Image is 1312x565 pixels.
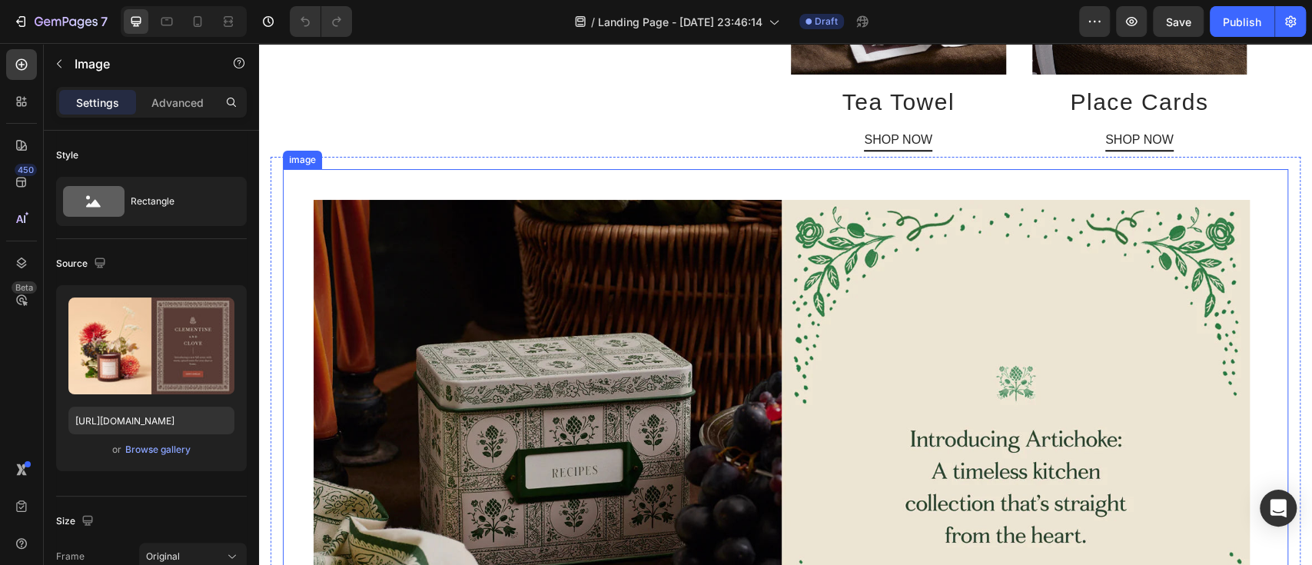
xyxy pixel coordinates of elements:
[815,15,838,28] span: Draft
[125,442,191,457] button: Browse gallery
[1153,6,1204,37] button: Save
[605,86,673,108] button: <p>SHOP NOW</p>
[56,511,97,532] div: Size
[146,550,180,563] span: Original
[125,443,191,457] div: Browse gallery
[6,6,115,37] button: 7
[290,6,352,37] div: Undo/Redo
[846,86,915,108] button: <p>SHOP NOW</p>
[1260,490,1297,527] div: Open Intercom Messenger
[1210,6,1274,37] button: Publish
[1166,15,1191,28] span: Save
[68,407,234,434] input: https://example.com/image.jpg
[75,55,205,73] p: Image
[112,440,121,459] span: or
[131,184,224,219] div: Rectangle
[56,254,109,274] div: Source
[1223,14,1261,30] div: Publish
[773,32,988,86] h2: Place Cards
[15,164,37,176] div: 450
[591,14,595,30] span: /
[76,95,119,111] p: Settings
[56,148,78,162] div: Style
[846,86,915,108] p: SHOP NOW
[27,110,60,124] div: Image
[68,297,234,394] img: preview-image
[259,43,1312,565] iframe: Design area
[605,86,673,108] p: SHOP NOW
[598,14,762,30] span: Landing Page - [DATE] 23:46:14
[12,281,37,294] div: Beta
[56,550,85,563] label: Frame
[151,95,204,111] p: Advanced
[101,12,108,31] p: 7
